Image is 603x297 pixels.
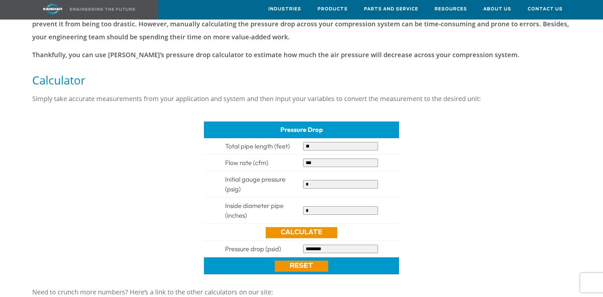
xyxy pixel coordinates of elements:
[225,245,281,253] span: Pressure drop (psid)
[483,0,511,18] a: About Us
[435,6,467,13] span: Resources
[225,201,284,219] span: Inside diameter pipe (inches)
[364,0,418,18] a: Parts and Service
[225,175,286,193] span: Initial gauge pressure (psig)
[317,0,348,18] a: Products
[317,6,348,13] span: Products
[32,48,571,61] p: Thankfully, you can use [PERSON_NAME]’s pressure drop calculator to estimate how much the air pre...
[266,227,337,238] a: Calculate
[268,0,301,18] a: Industries
[28,3,77,15] img: kaishan logo
[280,125,323,134] span: Pressure Drop
[364,6,418,13] span: Parts and Service
[435,0,467,18] a: Resources
[32,73,571,87] h5: Calculator
[70,8,135,11] img: Engineering the future
[528,0,563,18] a: Contact Us
[268,6,301,13] span: Industries
[483,6,511,13] span: About Us
[275,261,328,272] a: Reset
[225,159,268,167] span: Flow rate (cfm)
[32,5,571,44] p: It is in your best interest to understand the pressure drop throughout your air compressor system...
[225,142,290,150] span: Total pipe length (feet)
[32,92,571,105] p: Simply take accurate measurements from your application and system and then input your variables ...
[528,6,563,13] span: Contact Us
